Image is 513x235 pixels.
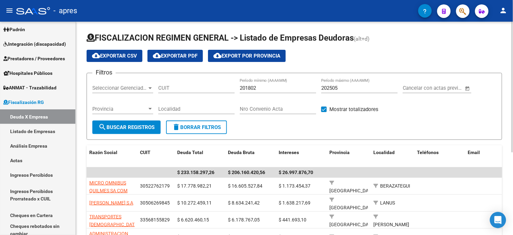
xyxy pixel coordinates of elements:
button: Buscar Registros [92,121,161,134]
span: $ 441.693,10 [279,217,306,222]
span: LANUS [380,200,395,206]
button: Export por Provincia [208,50,286,62]
span: MICRO OMNIBUS QUILMES SA COM IND Y FINANC [89,180,127,201]
mat-icon: person [499,6,508,15]
span: Localidad [373,150,395,155]
datatable-header-cell: Intereses [276,145,327,168]
datatable-header-cell: CUIT [137,145,174,168]
span: Intereses [279,150,299,155]
span: Email [468,150,480,155]
span: Exportar CSV [92,53,137,59]
span: $ 233.158.297,26 [177,170,214,175]
span: Hospitales Públicos [3,69,52,77]
span: $ 1.638.217,69 [279,200,310,206]
span: Deuda Total [177,150,203,155]
span: Prestadores / Proveedores [3,55,65,62]
datatable-header-cell: Razón Social [87,145,137,168]
span: Integración (discapacidad) [3,40,66,48]
span: 33568155829 [140,217,170,222]
span: BERAZATEGUI [380,183,411,189]
span: ANMAT - Trazabilidad [3,84,56,91]
span: $ 6.178.767,05 [228,217,260,222]
datatable-header-cell: Provincia [327,145,371,168]
span: [PERSON_NAME] [373,222,410,227]
span: Borrar Filtros [172,124,221,130]
span: $ 17.778.982,21 [177,183,212,189]
button: Borrar Filtros [166,121,227,134]
button: Open calendar [464,85,471,92]
h3: Filtros [92,68,116,77]
mat-icon: cloud_download [92,51,100,60]
mat-icon: cloud_download [213,51,221,60]
span: [PERSON_NAME] S A [89,200,133,206]
span: $ 6.620.460,15 [177,217,209,222]
span: Razón Social [89,150,117,155]
span: $ 1.173.454,37 [279,183,310,189]
button: Exportar PDF [147,50,203,62]
span: $ 26.997.876,70 [279,170,313,175]
span: $ 206.160.420,56 [228,170,265,175]
mat-icon: menu [5,6,14,15]
span: [GEOGRAPHIC_DATA] [329,188,375,193]
span: CUIT [140,150,150,155]
span: (alt+d) [354,36,370,42]
span: Fiscalización RG [3,99,44,106]
span: 30522762179 [140,183,170,189]
span: - apres [53,3,77,18]
span: [GEOGRAPHIC_DATA] [329,222,375,227]
span: $ 10.272.459,11 [177,200,212,206]
div: Open Intercom Messenger [490,212,506,228]
button: Exportar CSV [87,50,142,62]
span: Exportar PDF [153,53,197,59]
mat-icon: search [98,123,107,131]
span: Seleccionar Gerenciador [92,85,147,91]
datatable-header-cell: Deuda Bruta [225,145,276,168]
datatable-header-cell: Localidad [371,145,415,168]
mat-icon: delete [172,123,180,131]
datatable-header-cell: Teléfonos [415,145,465,168]
span: 30506269845 [140,200,170,206]
span: [GEOGRAPHIC_DATA] [329,205,375,210]
span: Teléfonos [417,150,439,155]
span: Export por Provincia [213,53,280,59]
span: Provincia [92,106,147,112]
span: FISCALIZACION REGIMEN GENERAL -> Listado de Empresas Deudoras [87,33,354,43]
datatable-header-cell: Deuda Total [174,145,225,168]
mat-icon: cloud_download [153,51,161,60]
span: $ 16.605.527,84 [228,183,262,189]
span: Padrón [3,26,25,33]
span: $ 8.634.241,42 [228,200,260,206]
span: Mostrar totalizadores [329,105,378,113]
span: TRANSPORTES [DEMOGRAPHIC_DATA][PERSON_NAME] S. A. [89,214,139,235]
span: Provincia [329,150,350,155]
span: Buscar Registros [98,124,155,130]
span: Deuda Bruta [228,150,255,155]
